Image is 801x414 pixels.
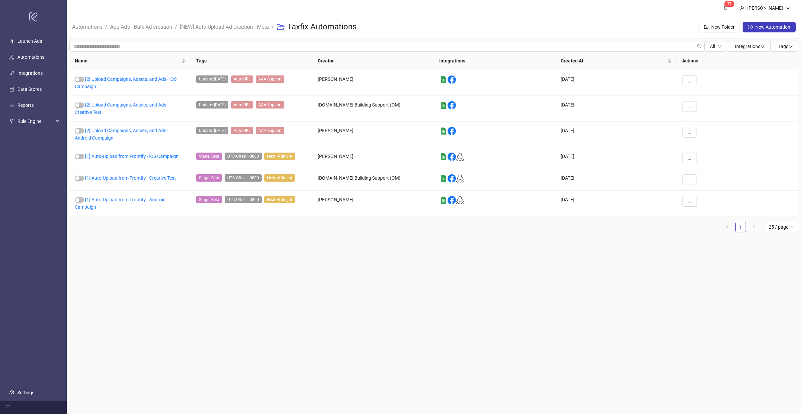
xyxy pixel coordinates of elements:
span: Created At [561,57,666,64]
span: Auto-URL [231,127,253,134]
div: [PERSON_NAME] [312,122,434,147]
h3: Taxfix Automations [287,22,356,32]
li: Next Page [749,222,759,232]
a: Reports [17,103,34,108]
button: left [722,222,733,232]
div: [DOMAIN_NAME] Building Support (OM) [312,96,434,122]
button: New Folder [699,22,740,32]
button: ... [682,127,697,138]
span: ... [688,130,692,135]
span: Next Midnight [264,153,295,160]
th: Actions [677,52,798,70]
span: fork [9,119,14,124]
span: ... [688,78,692,83]
span: left [725,225,729,229]
div: [PERSON_NAME] [312,70,434,96]
div: [DATE] [555,147,677,169]
span: AAA Support [256,101,284,109]
span: 25 / page [769,222,794,232]
div: [PERSON_NAME] [312,147,434,169]
span: Tags [778,44,793,49]
span: user [740,6,745,10]
span: All [710,44,715,49]
div: Page Size [765,222,798,232]
th: Created At [555,52,677,70]
span: Next Midnight [264,196,295,203]
a: Settings [17,390,34,395]
span: UTC-Offset: -0800 [225,153,262,160]
span: Update: May21 [196,127,228,134]
div: [DATE] [555,191,677,216]
span: Update: May21 [196,101,228,109]
button: ... [682,75,697,86]
div: [DATE] [555,169,677,191]
span: Auto-URL [231,101,253,109]
button: ... [682,101,697,112]
span: right [752,225,756,229]
button: ... [682,153,697,163]
a: Launch Ads [17,39,42,44]
span: bell [723,5,728,10]
span: down [718,44,722,48]
span: New Automation [755,24,790,30]
a: [1] Auto-Upload from Frontify - Creative Test [85,175,176,181]
a: [1] Auto-Upload from Frontify - Android Campaign [75,197,166,210]
span: Next Midnight [264,174,295,182]
button: ... [682,196,697,207]
div: [DATE] [555,96,677,122]
li: / [272,16,274,38]
button: Alldown [705,41,727,52]
div: [DATE] [555,122,677,147]
span: UTC-Offset: -0800 [225,174,262,182]
span: ... [688,155,692,161]
span: search [697,44,702,49]
sup: 37 [724,1,734,7]
span: folder-open [277,23,285,31]
span: Rule Engine [17,115,54,128]
button: New Automation [743,22,796,32]
li: 1 [735,222,746,232]
th: Name [69,52,191,70]
span: Integrations [735,44,765,49]
span: Stage: Beta [196,196,222,203]
button: ... [682,174,697,185]
span: menu-fold [5,405,10,410]
span: ... [688,177,692,182]
span: Update: May21 [196,75,228,83]
div: [PERSON_NAME] [745,4,786,12]
th: Integrations [434,52,555,70]
a: [2] Upload Campaigns, Adsets, and Ads - Creative Test [75,102,169,115]
a: Automations [71,23,104,30]
span: Stage: Beta [196,174,222,182]
span: AAA Support [256,75,284,83]
span: Auto-URL [231,75,253,83]
span: ... [688,199,692,204]
li: / [105,16,107,38]
a: 1 [736,222,746,232]
span: 3 [727,2,729,6]
span: down [788,44,793,49]
div: [PERSON_NAME] [312,191,434,216]
li: / [175,16,177,38]
span: UTC-Offset: -0800 [225,196,262,203]
span: down [786,6,790,10]
a: [1] Auto-Upload from Frontify - iOS Campaign [85,154,179,159]
a: Data Stores [17,87,42,92]
span: 7 [729,2,732,6]
button: Tagsdown [770,41,798,52]
a: [2] Upload Campaigns, Adsets, and Ads - iOS Campaign [75,76,177,89]
div: [DATE] [555,70,677,96]
a: Integrations [17,71,43,76]
div: [DOMAIN_NAME] Building Support (OM) [312,169,434,191]
span: Name [75,57,180,64]
span: New Folder [711,24,735,30]
a: App Ads - Bulk Ad creation [109,23,174,30]
a: [2] Upload Campaigns, Adsets, and Ads - Android Campaign [75,128,169,141]
button: right [749,222,759,232]
span: folder-add [704,25,709,29]
span: plus-circle [748,25,753,29]
span: down [760,44,765,49]
span: Stage: Beta [196,153,222,160]
th: Tags [191,52,312,70]
span: ... [688,104,692,109]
